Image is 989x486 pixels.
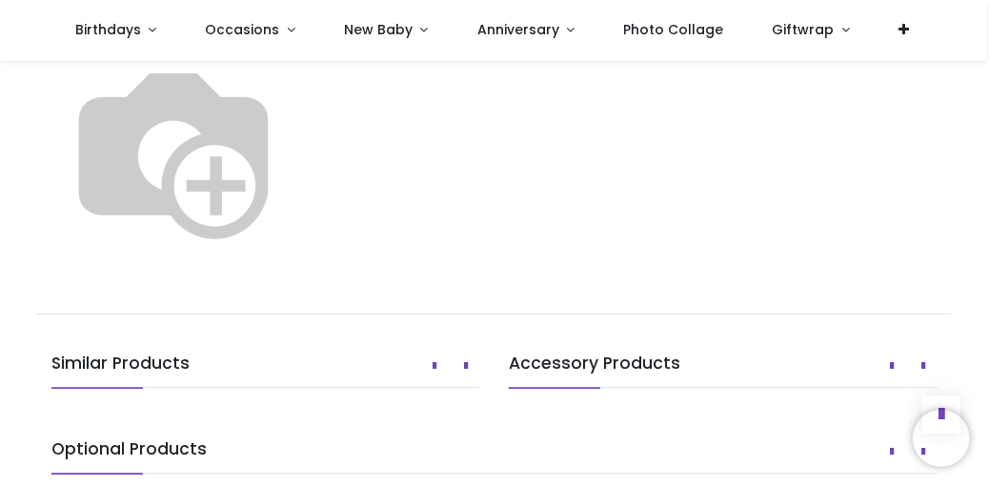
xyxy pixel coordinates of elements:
img: Banner_Size_Helper_Image_Compare.svg [51,28,295,272]
h5: Similar Products [51,353,480,389]
span: Occasions [205,20,279,39]
button: Prev [878,436,906,469]
span: Giftwrap [773,20,835,39]
iframe: Brevo live chat [913,410,970,467]
span: Photo Collage [624,20,724,39]
h5: Optional Products [51,438,938,475]
button: Next [452,351,480,383]
button: Next [909,351,938,383]
button: Prev [420,351,449,383]
span: Anniversary [477,20,559,39]
span: Birthdays [75,20,141,39]
h5: Accessory Products [509,353,938,389]
button: Next [909,436,938,469]
span: New Baby [344,20,413,39]
button: Prev [878,351,906,383]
